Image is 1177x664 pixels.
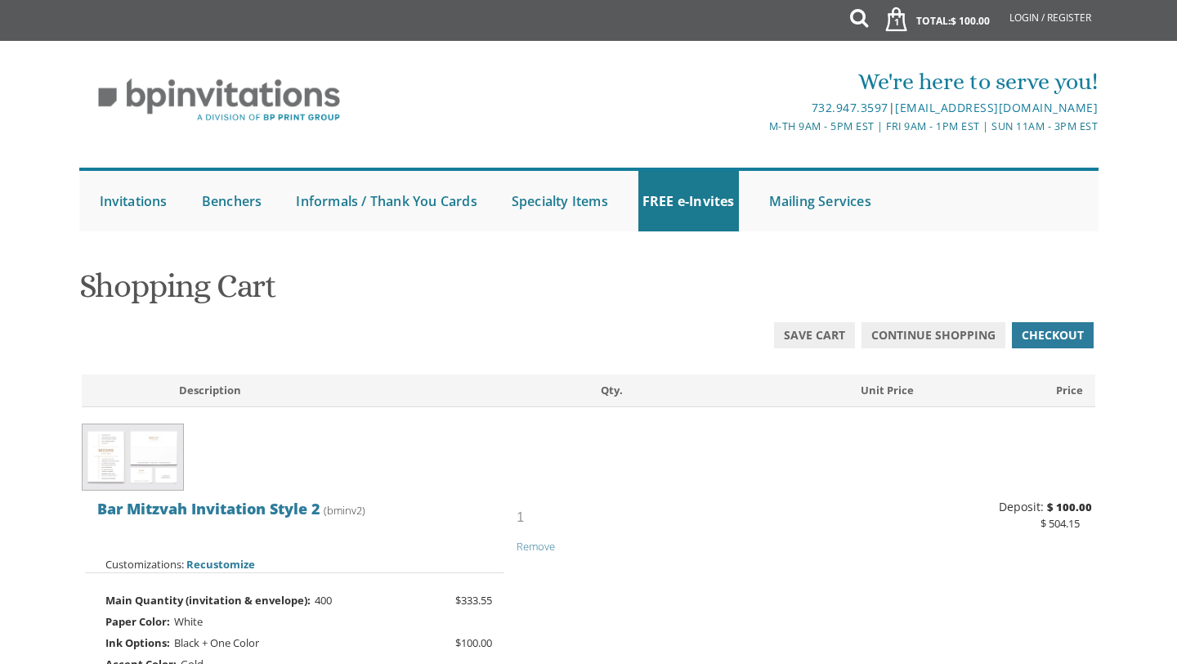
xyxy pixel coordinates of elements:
[82,424,184,491] img: Show product details for Bar Mitzvah Invitation Style 2
[97,502,320,518] a: Bar Mitzvah Invitation Style 2
[419,65,1098,98] div: We're here to serve you!
[508,171,612,231] a: Specialty Items
[174,611,203,632] span: White
[105,557,184,572] strong: Customizations:
[861,322,1005,348] a: Continue Shopping
[105,632,170,653] span: Ink Options:
[1047,500,1092,514] span: $ 100.00
[638,171,739,231] a: FREE e-Invites
[105,611,170,632] span: Paper Color:
[174,632,259,653] span: Black + One Color
[105,590,311,611] span: Main Quantity (invitation & envelope):
[926,383,1095,398] div: Price
[1012,322,1094,348] a: Checkout
[999,499,1044,514] span: Deposit:
[419,98,1098,118] div: |
[315,590,332,611] span: 400
[517,539,555,554] span: Remove
[455,590,492,611] span: $333.55
[871,327,996,343] span: Continue Shopping
[198,171,266,231] a: Benchers
[96,171,172,231] a: Invitations
[1108,599,1161,648] iframe: chat widget
[588,383,758,398] div: Qty.
[758,383,927,398] div: Unit Price
[765,171,875,231] a: Mailing Services
[1022,327,1084,343] span: Checkout
[167,383,588,398] div: Description
[1041,516,1080,531] span: $ 504.15
[79,66,360,134] img: BP Invitation Loft
[888,16,905,29] span: 1
[455,632,492,653] span: $100.00
[895,100,1098,115] a: [EMAIL_ADDRESS][DOMAIN_NAME]
[292,171,481,231] a: Informals / Thank You Cards
[97,499,320,518] span: Bar Mitzvah Invitation Style 2
[79,268,1099,316] h1: Shopping Cart
[774,322,855,348] a: Save Cart
[517,538,555,554] a: Remove
[951,14,990,28] span: $ 100.00
[324,503,365,518] span: (bminv2)
[419,118,1098,135] div: M-Th 9am - 5pm EST | Fri 9am - 1pm EST | Sun 11am - 3pm EST
[186,557,255,572] a: Recustomize
[812,100,888,115] a: 732.947.3597
[784,327,845,343] span: Save Cart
